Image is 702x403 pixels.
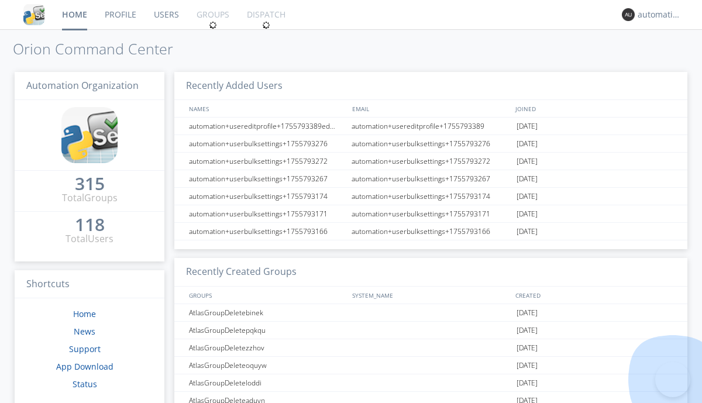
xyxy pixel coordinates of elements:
[638,9,682,20] div: automation+atlas0017
[517,223,538,240] span: [DATE]
[174,258,687,287] h3: Recently Created Groups
[56,361,113,372] a: App Download
[174,374,687,392] a: AtlasGroupDeleteloddi[DATE]
[75,178,105,190] div: 315
[174,72,687,101] h3: Recently Added Users
[622,8,635,21] img: 373638.png
[186,374,348,391] div: AtlasGroupDeleteloddi
[517,357,538,374] span: [DATE]
[73,308,96,319] a: Home
[174,304,687,322] a: AtlasGroupDeletebinek[DATE]
[69,343,101,354] a: Support
[174,339,687,357] a: AtlasGroupDeletezzhov[DATE]
[186,357,348,374] div: AtlasGroupDeleteoquyw
[186,135,348,152] div: automation+userbulksettings+1755793276
[186,339,348,356] div: AtlasGroupDeletezzhov
[26,79,139,92] span: Automation Organization
[174,357,687,374] a: AtlasGroupDeleteoquyw[DATE]
[75,219,105,232] a: 118
[517,322,538,339] span: [DATE]
[517,339,538,357] span: [DATE]
[62,191,118,205] div: Total Groups
[349,135,514,152] div: automation+userbulksettings+1755793276
[73,378,97,390] a: Status
[186,322,348,339] div: AtlasGroupDeletepqkqu
[517,135,538,153] span: [DATE]
[349,153,514,170] div: automation+userbulksettings+1755793272
[174,223,687,240] a: automation+userbulksettings+1755793166automation+userbulksettings+1755793166[DATE]
[174,170,687,188] a: automation+userbulksettings+1755793267automation+userbulksettings+1755793267[DATE]
[512,100,676,117] div: JOINED
[186,287,346,304] div: GROUPS
[174,135,687,153] a: automation+userbulksettings+1755793276automation+userbulksettings+1755793276[DATE]
[349,118,514,135] div: automation+usereditprofile+1755793389
[186,304,348,321] div: AtlasGroupDeletebinek
[655,362,690,397] iframe: Toggle Customer Support
[517,205,538,223] span: [DATE]
[74,326,95,337] a: News
[174,205,687,223] a: automation+userbulksettings+1755793171automation+userbulksettings+1755793171[DATE]
[15,270,164,299] h3: Shortcuts
[186,153,348,170] div: automation+userbulksettings+1755793272
[349,100,512,117] div: EMAIL
[23,4,44,25] img: cddb5a64eb264b2086981ab96f4c1ba7
[517,374,538,392] span: [DATE]
[61,107,118,163] img: cddb5a64eb264b2086981ab96f4c1ba7
[174,188,687,205] a: automation+userbulksettings+1755793174automation+userbulksettings+1755793174[DATE]
[517,170,538,188] span: [DATE]
[75,219,105,230] div: 118
[186,205,348,222] div: automation+userbulksettings+1755793171
[186,223,348,240] div: automation+userbulksettings+1755793166
[186,188,348,205] div: automation+userbulksettings+1755793174
[186,170,348,187] div: automation+userbulksettings+1755793267
[349,287,512,304] div: SYSTEM_NAME
[349,170,514,187] div: automation+userbulksettings+1755793267
[349,223,514,240] div: automation+userbulksettings+1755793166
[349,188,514,205] div: automation+userbulksettings+1755793174
[174,322,687,339] a: AtlasGroupDeletepqkqu[DATE]
[517,304,538,322] span: [DATE]
[75,178,105,191] a: 315
[174,118,687,135] a: automation+usereditprofile+1755793389editedautomation+usereditprofile+1755793389automation+usered...
[517,118,538,135] span: [DATE]
[174,153,687,170] a: automation+userbulksettings+1755793272automation+userbulksettings+1755793272[DATE]
[517,188,538,205] span: [DATE]
[186,118,348,135] div: automation+usereditprofile+1755793389editedautomation+usereditprofile+1755793389
[517,153,538,170] span: [DATE]
[349,205,514,222] div: automation+userbulksettings+1755793171
[262,21,270,29] img: spin.svg
[186,100,346,117] div: NAMES
[209,21,217,29] img: spin.svg
[66,232,113,246] div: Total Users
[512,287,676,304] div: CREATED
